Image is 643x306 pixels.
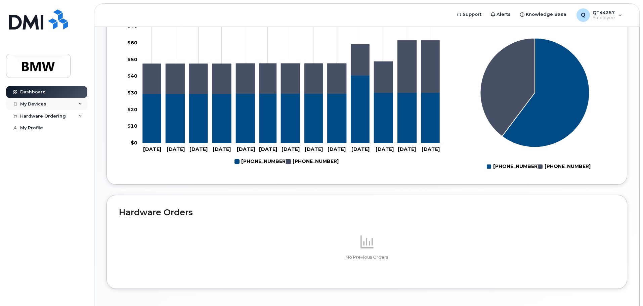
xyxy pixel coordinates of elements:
[572,8,627,22] div: QT44257
[497,11,511,18] span: Alerts
[131,140,137,146] tspan: $0
[422,146,440,152] tspan: [DATE]
[127,23,442,167] g: Chart
[328,146,346,152] tspan: [DATE]
[351,146,370,152] tspan: [DATE]
[452,8,486,21] a: Support
[143,40,439,94] g: 864-509-8866
[235,156,287,167] g: 864-315-9351
[127,90,137,96] tspan: $30
[189,146,208,152] tspan: [DATE]
[286,156,339,167] g: 864-509-8866
[486,8,515,21] a: Alerts
[213,146,231,152] tspan: [DATE]
[376,146,394,152] tspan: [DATE]
[581,11,586,19] span: Q
[614,277,638,301] iframe: Messenger Launcher
[487,161,591,172] g: Legend
[127,73,137,79] tspan: $40
[593,15,615,20] span: Employee
[463,11,481,18] span: Support
[167,146,185,152] tspan: [DATE]
[119,254,615,260] p: No Previous Orders
[398,146,416,152] tspan: [DATE]
[143,146,161,152] tspan: [DATE]
[143,75,439,143] g: 864-315-9351
[282,146,300,152] tspan: [DATE]
[127,106,137,112] tspan: $20
[237,146,255,152] tspan: [DATE]
[259,146,277,152] tspan: [DATE]
[526,11,566,18] span: Knowledge Base
[127,123,137,129] tspan: $10
[593,10,615,15] span: QT44257
[480,38,590,147] g: Series
[127,39,137,45] tspan: $60
[305,146,323,152] tspan: [DATE]
[480,38,591,172] g: Chart
[127,23,137,29] tspan: $70
[235,156,339,167] g: Legend
[127,56,137,62] tspan: $50
[119,207,615,217] h2: Hardware Orders
[515,8,571,21] a: Knowledge Base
